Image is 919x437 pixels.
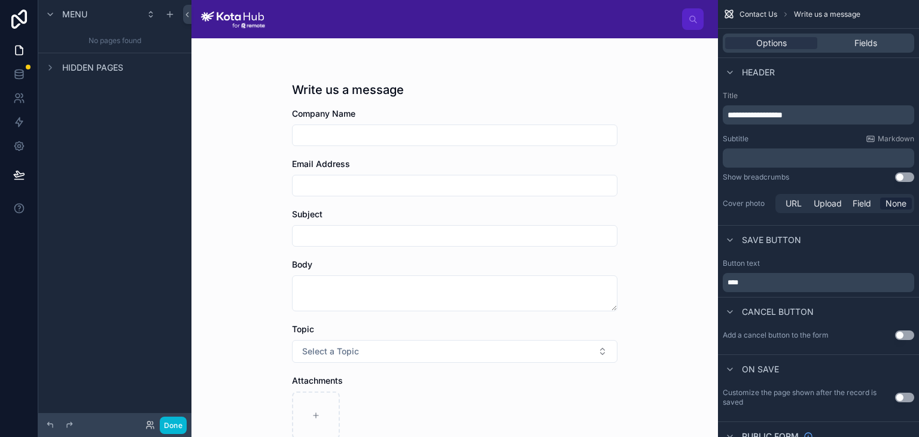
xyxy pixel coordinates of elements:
[723,330,829,340] label: Add a cancel button to the form
[854,37,877,49] span: Fields
[292,375,343,386] span: Attachments
[723,388,895,407] label: Customize the page shown after the record is saved
[742,306,814,318] span: Cancel button
[302,345,359,357] span: Select a Topic
[292,324,314,334] span: Topic
[742,363,779,375] span: On save
[723,91,914,101] label: Title
[794,10,860,19] span: Write us a message
[885,198,906,210] span: None
[742,234,801,246] span: Save button
[62,8,87,20] span: Menu
[292,81,404,98] h1: Write us a message
[201,10,265,29] img: App logo
[742,66,775,78] span: Header
[723,148,914,168] div: scrollable content
[292,108,355,119] span: Company Name
[814,198,842,210] span: Upload
[723,199,771,208] label: Cover photo
[38,29,191,53] div: No pages found
[292,209,322,219] span: Subject
[160,417,187,434] button: Done
[723,105,914,125] div: scrollable content
[292,259,312,269] span: Body
[275,17,682,22] div: scrollable content
[723,259,760,268] label: Button text
[723,172,789,182] div: Show breadcrumbs
[866,134,914,144] a: Markdown
[740,10,777,19] span: Contact Us
[292,340,617,363] button: Select Button
[62,62,123,74] span: Hidden pages
[723,134,748,144] label: Subtitle
[723,273,914,292] div: scrollable content
[853,198,871,210] span: Field
[756,37,787,49] span: Options
[878,134,914,144] span: Markdown
[292,159,350,169] span: Email Address
[786,198,802,210] span: URL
